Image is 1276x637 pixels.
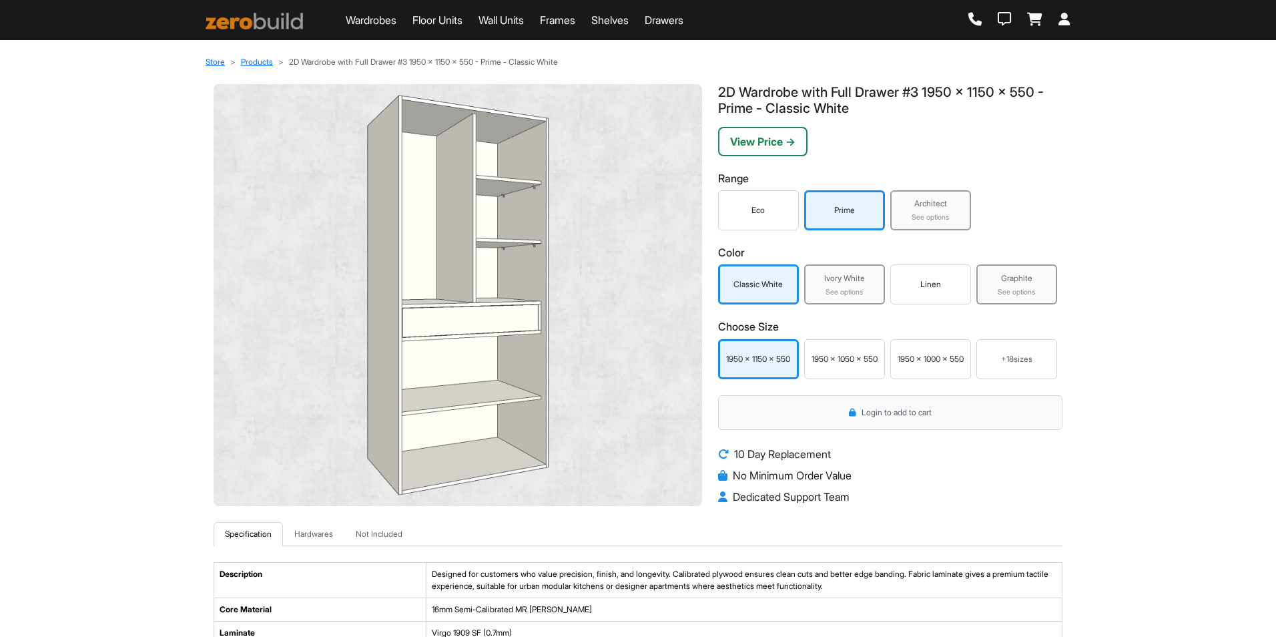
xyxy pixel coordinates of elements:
div: 1950 x 1150 x 550 [723,353,794,365]
a: Floor Units [412,12,462,28]
div: + 18 sizes [982,353,1051,365]
td: Designed for customers who value precision, finish, and longevity. Calibrated plywood ensures cle... [426,563,1062,598]
span: Login to add to cart [862,407,932,419]
a: Specification [214,522,283,546]
div: Eco [721,204,795,216]
button: View Price → [718,127,808,156]
img: ZeroBuild logo [206,13,303,29]
h3: Color [718,246,1062,259]
a: Login [1058,13,1070,27]
h3: Range [718,172,1062,185]
a: Drawers [645,12,683,28]
li: Dedicated Support Team [718,489,1062,505]
div: 1950 x 1050 x 550 [808,353,882,365]
div: Architect [894,198,967,210]
div: See options [808,287,881,298]
div: Graphite [980,272,1053,284]
td: 16mm Semi-Calibrated MR [PERSON_NAME] [426,598,1062,622]
img: 2D Wardrobe with Full Drawer #3 1950 x 1150 x 550 - Prime - Classic White [224,95,691,495]
h3: Choose Size [718,321,1062,333]
a: Frames [540,12,575,28]
a: Store [206,57,225,67]
div: Linen [894,278,968,290]
li: 10 Day Replacement [718,446,1062,462]
a: Wardrobes [346,12,396,28]
td: Core Material [214,598,426,622]
li: No Minimum Order Value [718,467,1062,483]
a: Not Included [344,522,414,546]
a: Hardwares [283,522,344,546]
h1: 2D Wardrobe with Full Drawer #3 1950 x 1150 x 550 - Prime - Classic White [718,84,1062,116]
div: Classic White [723,278,794,290]
td: Description [214,563,426,598]
a: Wall Units [478,12,524,28]
div: See options [894,212,967,223]
li: 2D Wardrobe with Full Drawer #3 1950 x 1150 x 550 - Prime - Classic White [273,56,558,68]
nav: breadcrumb [206,56,1070,68]
div: 1950 x 1000 x 550 [894,353,968,365]
div: Prime [809,204,880,216]
div: Ivory White [808,272,881,284]
div: See options [980,287,1053,298]
a: Products [241,57,273,67]
a: Shelves [591,12,629,28]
